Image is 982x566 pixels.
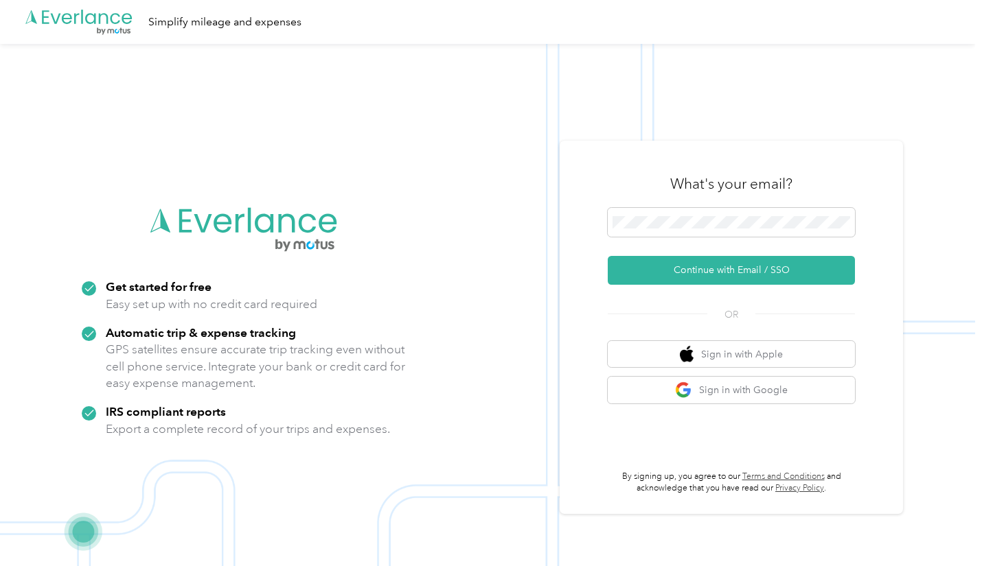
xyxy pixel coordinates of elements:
div: Simplify mileage and expenses [148,14,301,31]
strong: IRS compliant reports [106,404,226,418]
strong: Automatic trip & expense tracking [106,325,296,340]
button: apple logoSign in with Apple [608,341,855,368]
strong: Get started for free [106,279,212,294]
h3: What's your email? [670,174,792,193]
p: GPS satellites ensure accurate trip tracking even without cell phone service. Integrate your bank... [106,341,406,392]
a: Terms and Conditions [742,471,825,482]
p: Easy set up with no credit card required [106,296,317,313]
img: google logo [675,381,692,399]
p: By signing up, you agree to our and acknowledge that you have read our . [608,471,855,495]
img: apple logo [680,346,694,363]
button: Continue with Email / SSO [608,256,855,285]
p: Export a complete record of your trips and expenses. [106,421,390,438]
button: google logoSign in with Google [608,377,855,403]
a: Privacy Policy [775,483,824,493]
span: OR [707,307,755,322]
